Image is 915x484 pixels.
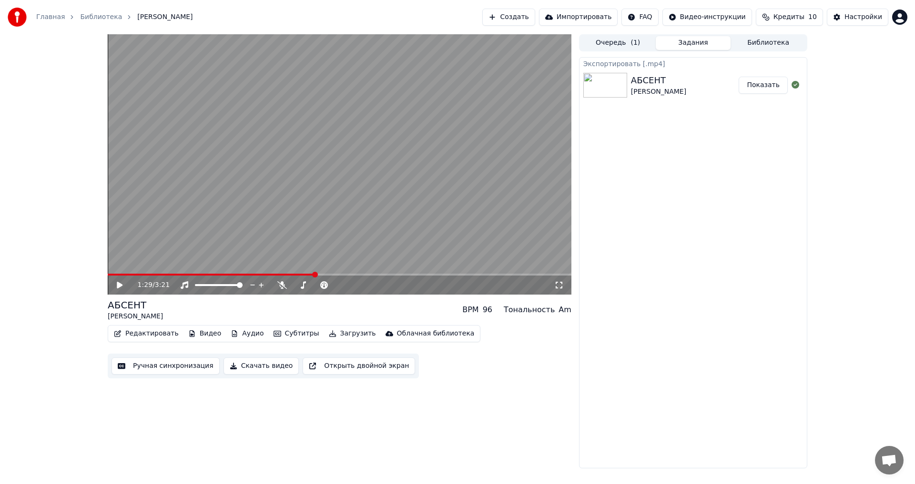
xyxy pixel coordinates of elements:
[138,280,161,290] div: /
[224,357,299,375] button: Скачать видео
[504,304,555,316] div: Тональность
[137,12,193,22] span: [PERSON_NAME]
[36,12,65,22] a: Главная
[539,9,618,26] button: Импортировать
[808,12,817,22] span: 10
[844,12,882,22] div: Настройки
[270,327,323,340] button: Субтитры
[8,8,27,27] img: youka
[631,87,686,97] div: [PERSON_NAME]
[483,304,492,316] div: 96
[559,304,571,316] div: Am
[462,304,478,316] div: BPM
[773,12,804,22] span: Кредиты
[482,9,535,26] button: Создать
[112,357,220,375] button: Ручная синхронизация
[397,329,475,338] div: Облачная библиотека
[621,9,658,26] button: FAQ
[80,12,122,22] a: Библиотека
[630,38,640,48] span: ( 1 )
[656,36,731,50] button: Задания
[303,357,415,375] button: Открыть двойной экран
[184,327,225,340] button: Видео
[662,9,752,26] button: Видео-инструкции
[580,36,656,50] button: Очередь
[36,12,193,22] nav: breadcrumb
[739,77,788,94] button: Показать
[138,280,152,290] span: 1:29
[108,312,163,321] div: [PERSON_NAME]
[827,9,888,26] button: Настройки
[756,9,823,26] button: Кредиты10
[108,298,163,312] div: АБСЕНТ
[631,74,686,87] div: АБСЕНТ
[731,36,806,50] button: Библиотека
[227,327,267,340] button: Аудио
[110,327,183,340] button: Редактировать
[579,58,807,69] div: Экспортировать [.mp4]
[325,327,380,340] button: Загрузить
[155,280,170,290] span: 3:21
[875,446,904,474] div: Открытый чат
